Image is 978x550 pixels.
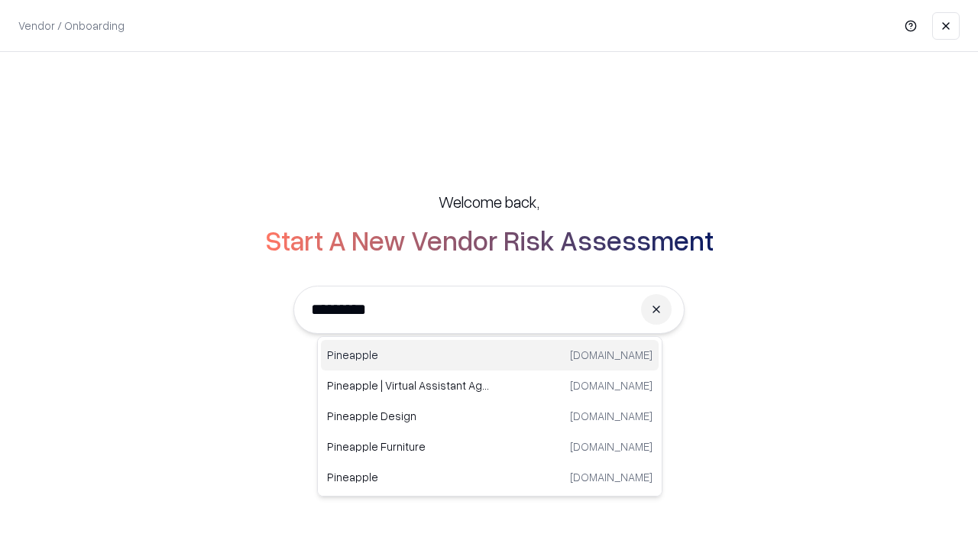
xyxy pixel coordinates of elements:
p: Pineapple Design [327,408,490,424]
p: [DOMAIN_NAME] [570,377,653,393]
p: [DOMAIN_NAME] [570,438,653,455]
p: Pineapple [327,469,490,485]
h2: Start A New Vendor Risk Assessment [265,225,714,255]
p: Pineapple Furniture [327,438,490,455]
p: [DOMAIN_NAME] [570,347,653,363]
div: Suggestions [317,336,662,497]
h5: Welcome back, [439,191,539,212]
p: Vendor / Onboarding [18,18,125,34]
p: Pineapple | Virtual Assistant Agency [327,377,490,393]
p: Pineapple [327,347,490,363]
p: [DOMAIN_NAME] [570,469,653,485]
p: [DOMAIN_NAME] [570,408,653,424]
